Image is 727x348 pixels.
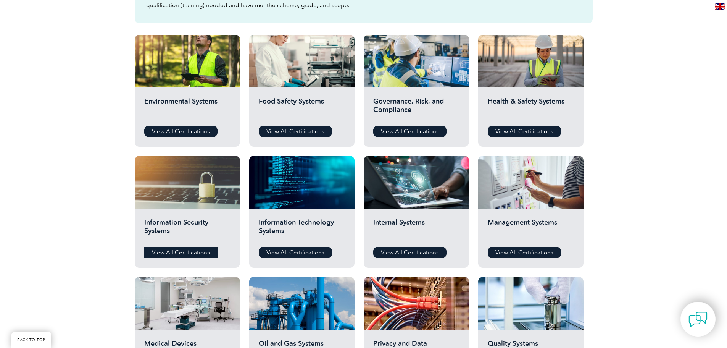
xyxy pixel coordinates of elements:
h2: Information Technology Systems [259,218,345,241]
h2: Health & Safety Systems [488,97,574,120]
h2: Food Safety Systems [259,97,345,120]
a: View All Certifications [144,247,218,258]
h2: Environmental Systems [144,97,231,120]
a: BACK TO TOP [11,332,51,348]
a: View All Certifications [144,126,218,137]
h2: Management Systems [488,218,574,241]
img: en [715,3,725,10]
h2: Governance, Risk, and Compliance [373,97,459,120]
a: View All Certifications [373,126,447,137]
h2: Internal Systems [373,218,459,241]
a: View All Certifications [259,247,332,258]
a: View All Certifications [488,126,561,137]
img: contact-chat.png [688,310,708,329]
a: View All Certifications [373,247,447,258]
a: View All Certifications [259,126,332,137]
a: View All Certifications [488,247,561,258]
h2: Information Security Systems [144,218,231,241]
